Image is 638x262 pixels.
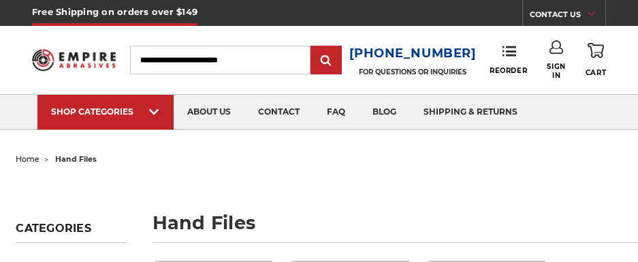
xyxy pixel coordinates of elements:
[51,106,160,117] div: SHOP CATEGORIES
[244,95,313,130] a: contact
[313,95,359,130] a: faq
[32,44,116,76] img: Empire Abrasives
[174,95,244,130] a: about us
[586,68,606,77] span: Cart
[16,222,125,243] h5: Categories
[490,66,527,75] span: Reorder
[16,154,39,164] a: home
[586,40,606,79] a: Cart
[55,154,97,164] span: hand files
[530,7,605,26] a: CONTACT US
[545,62,568,80] span: Sign In
[349,44,477,63] a: [PHONE_NUMBER]
[490,45,527,74] a: Reorder
[410,95,531,130] a: shipping & returns
[349,68,477,76] p: FOR QUESTIONS OR INQUIRIES
[359,95,410,130] a: blog
[313,47,340,74] input: Submit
